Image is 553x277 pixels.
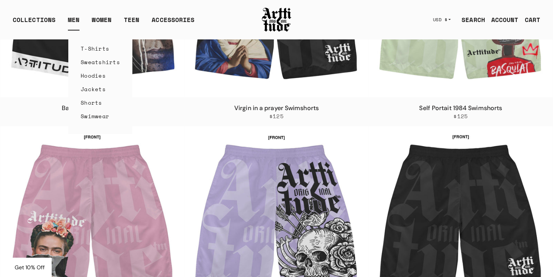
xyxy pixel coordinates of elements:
[81,96,120,109] a: Shorts
[81,42,120,55] a: T-Shirts
[81,69,120,82] a: Hoodies
[92,15,112,31] a: WOMEN
[519,12,540,27] a: Open cart
[455,12,485,27] a: SEARCH
[8,258,52,277] div: Get 10% Off
[453,113,468,120] span: $125
[68,15,79,31] a: MEN
[152,15,194,31] div: ACCESSORIES
[261,7,292,33] img: Arttitude
[13,15,56,31] div: COLLECTIONS
[81,109,120,123] a: Swimwear
[234,104,319,112] a: Virgin in a prayer Swimshorts
[81,55,120,69] a: Sweatshirts
[419,104,502,112] a: Self Portait 1984 Swimshorts
[15,264,45,271] span: Get 10% Off
[433,17,448,23] span: USD $
[7,15,201,31] ul: Main navigation
[62,104,123,112] a: Basquiat Swimshorts
[81,82,120,96] a: Jackets
[269,113,284,120] span: $125
[525,15,540,24] div: CART
[485,12,519,27] a: ACCOUNT
[428,11,456,28] button: USD $
[124,15,139,31] a: TEEN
